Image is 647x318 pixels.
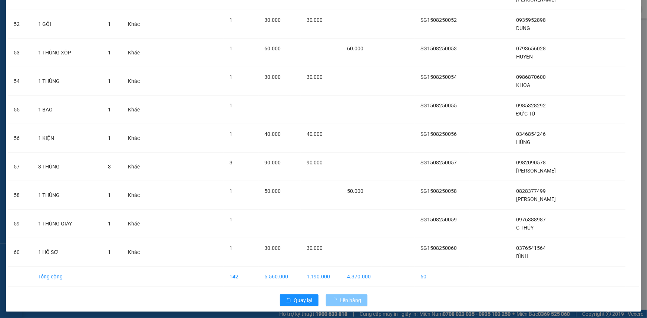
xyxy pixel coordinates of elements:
span: rollback [286,298,291,304]
li: (c) 2017 [62,35,102,44]
button: rollbackQuay lại [280,294,318,306]
span: 30.000 [265,74,281,80]
td: Khác [122,124,149,153]
td: 1 KIỆN [32,124,102,153]
td: Khác [122,67,149,96]
td: Khác [122,210,149,238]
b: [DOMAIN_NAME] [62,28,102,34]
span: Quay lại [294,296,313,304]
span: 90.000 [307,160,323,165]
td: 59 [8,210,32,238]
span: 90.000 [265,160,281,165]
span: SG1508250056 [420,131,457,137]
span: 1 [230,217,232,222]
span: 1 [108,221,111,227]
span: 1 [108,21,111,27]
span: 50.000 [265,188,281,194]
td: 1.190.000 [301,267,341,287]
td: 60 [8,238,32,267]
span: 3 [108,164,111,170]
td: 1 BAO [32,96,102,124]
span: HUYỀN [516,54,533,60]
td: Khác [122,238,149,267]
td: 1 HỒ SƠ [32,238,102,267]
span: 1 [230,131,232,137]
span: ĐỨC TÚ [516,111,535,117]
span: KHOA [516,82,530,88]
span: 1 [230,245,232,251]
td: 4.370.000 [341,267,382,287]
td: 1 THÙNG GIẤY [32,210,102,238]
span: SG1508250058 [420,188,457,194]
span: SG1508250052 [420,17,457,23]
span: 0985328292 [516,103,546,108]
span: 1 [108,107,111,113]
span: 30.000 [307,74,323,80]
span: 0982090578 [516,160,546,165]
span: 0828377499 [516,188,546,194]
span: 40.000 [265,131,281,137]
td: 1 THÙNG [32,181,102,210]
td: Khác [122,10,149,39]
span: SG1508250059 [420,217,457,222]
span: 1 [108,192,111,198]
span: 0976388987 [516,217,546,222]
span: 3 [230,160,232,165]
span: 0935952898 [516,17,546,23]
td: 5.560.000 [259,267,301,287]
span: [PERSON_NAME] [516,196,556,202]
span: 0346854246 [516,131,546,137]
span: 0986870600 [516,74,546,80]
b: [PERSON_NAME] - Gửi khách hàng [46,11,74,71]
td: 1 THÙNG XỐP [32,39,102,67]
span: [PERSON_NAME] [516,168,556,174]
span: 30.000 [265,245,281,251]
span: SG1508250054 [420,74,457,80]
span: BÌNH [516,253,528,259]
span: 60.000 [347,46,363,51]
td: 55 [8,96,32,124]
td: 60 [415,267,470,287]
td: 1 GÓI [32,10,102,39]
span: 30.000 [265,17,281,23]
span: SG1508250057 [420,160,457,165]
span: 1 [230,188,232,194]
span: 30.000 [307,245,323,251]
span: HÙNG [516,139,531,145]
span: 1 [108,135,111,141]
td: Khác [122,153,149,181]
td: 58 [8,181,32,210]
td: 56 [8,124,32,153]
td: 57 [8,153,32,181]
td: 3 THÙNG [32,153,102,181]
span: 1 [108,249,111,255]
td: Khác [122,181,149,210]
span: 40.000 [307,131,323,137]
td: Khác [122,96,149,124]
span: 1 [230,74,232,80]
span: DUNG [516,25,530,31]
span: 50.000 [347,188,363,194]
td: Khác [122,39,149,67]
span: C THỦY [516,225,534,231]
span: SG1508250053 [420,46,457,51]
span: 60.000 [265,46,281,51]
span: 0376541564 [516,245,546,251]
span: 1 [230,46,232,51]
td: 53 [8,39,32,67]
span: 1 [108,78,111,84]
span: 0793656028 [516,46,546,51]
span: 1 [230,17,232,23]
td: 142 [224,267,259,287]
td: Tổng cộng [32,267,102,287]
span: Lên hàng [340,296,362,304]
span: SG1508250055 [420,103,457,108]
span: loading [332,298,340,303]
button: Lên hàng [326,294,367,306]
span: 1 [230,103,232,108]
td: 52 [8,10,32,39]
span: SG1508250060 [420,245,457,251]
td: 1 THÙNG [32,67,102,96]
span: 30.000 [307,17,323,23]
td: 54 [8,67,32,96]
